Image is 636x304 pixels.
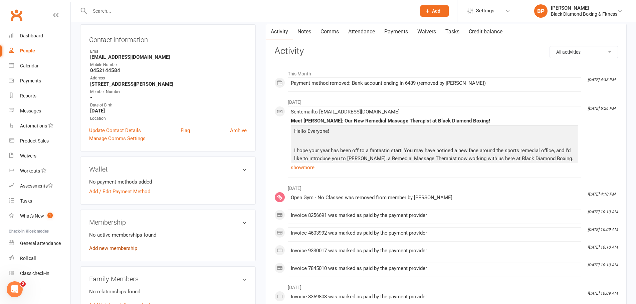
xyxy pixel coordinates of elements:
[588,77,615,82] i: [DATE] 4:33 PM
[464,24,507,39] a: Credit balance
[90,54,247,60] strong: [EMAIL_ADDRESS][DOMAIN_NAME]
[291,109,400,115] span: Sent email to [EMAIL_ADDRESS][DOMAIN_NAME]
[292,146,577,164] p: I hope your year has been off to a fantastic start! You may have noticed a new face around the sp...
[89,178,247,186] li: No payment methods added
[89,134,146,142] a: Manage Comms Settings
[291,118,578,124] div: Meet [PERSON_NAME]: Our New Remedial Massage Therapist at Black Diamond Boxing!
[20,256,36,261] div: Roll call
[20,153,36,159] div: Waivers
[20,241,61,246] div: General attendance
[90,67,247,73] strong: 0452144584
[476,3,494,18] span: Settings
[90,89,247,95] div: Member Number
[89,288,247,296] p: No relationships found.
[291,294,578,300] div: Invoice 8359803 was marked as paid by the payment provider
[20,123,47,128] div: Automations
[293,24,316,39] a: Notes
[316,24,344,39] a: Comms
[20,183,53,189] div: Assessments
[274,95,618,106] li: [DATE]
[20,271,49,276] div: Class check-in
[291,266,578,271] div: Invoice 7845010 was marked as paid by the payment provider
[291,163,578,172] a: show more
[47,213,53,218] span: 1
[274,67,618,77] li: This Month
[9,164,70,179] a: Workouts
[534,4,548,18] div: BP
[90,62,247,68] div: Mobile Number
[89,219,247,226] h3: Membership
[20,108,41,113] div: Messages
[291,248,578,254] div: Invoice 9330017 was marked as paid by the payment provider
[344,24,380,39] a: Attendance
[20,78,41,83] div: Payments
[9,88,70,103] a: Reports
[89,166,247,173] h3: Wallet
[274,181,618,192] li: [DATE]
[230,126,247,134] a: Archive
[90,108,247,114] strong: [DATE]
[551,5,617,11] div: [PERSON_NAME]
[291,213,578,218] div: Invoice 8256691 was marked as paid by the payment provider
[588,192,615,197] i: [DATE] 4:10 PM
[9,251,70,266] a: Roll call
[89,275,247,283] h3: Family Members
[420,5,449,17] button: Add
[88,6,412,16] input: Search...
[20,48,35,53] div: People
[89,126,141,134] a: Update Contact Details
[20,63,39,68] div: Calendar
[9,43,70,58] a: People
[441,24,464,39] a: Tasks
[9,28,70,43] a: Dashboard
[89,231,247,239] p: No active memberships found
[20,198,32,204] div: Tasks
[90,102,247,108] div: Date of Birth
[274,46,618,56] h3: Activity
[89,245,137,251] a: Add new membership
[292,127,577,137] p: Hello Everyone!
[9,236,70,251] a: General attendance kiosk mode
[9,194,70,209] a: Tasks
[20,213,44,219] div: What's New
[9,209,70,224] a: What's New1
[380,24,413,39] a: Payments
[9,118,70,133] a: Automations
[413,24,441,39] a: Waivers
[274,280,618,291] li: [DATE]
[588,210,618,214] i: [DATE] 10:10 AM
[291,230,578,236] div: Invoice 4603992 was marked as paid by the payment provider
[8,7,25,23] a: Clubworx
[9,179,70,194] a: Assessments
[90,94,247,100] strong: -
[181,126,190,134] a: Flag
[9,58,70,73] a: Calendar
[20,168,40,174] div: Workouts
[9,73,70,88] a: Payments
[291,195,578,201] div: Open Gym - No Classes was removed from member by [PERSON_NAME]
[89,188,150,196] a: Add / Edit Payment Method
[9,148,70,164] a: Waivers
[20,281,26,287] span: 2
[90,115,247,122] div: Location
[20,93,36,98] div: Reports
[588,263,618,267] i: [DATE] 10:10 AM
[551,11,617,17] div: Black Diamond Boxing & Fitness
[20,33,43,38] div: Dashboard
[9,103,70,118] a: Messages
[9,133,70,148] a: Product Sales
[588,106,615,111] i: [DATE] 5:26 PM
[90,75,247,81] div: Address
[90,81,247,87] strong: [STREET_ADDRESS][PERSON_NAME]
[588,227,618,232] i: [DATE] 10:09 AM
[89,33,247,43] h3: Contact information
[588,291,618,296] i: [DATE] 10:09 AM
[432,8,440,14] span: Add
[266,24,293,39] a: Activity
[9,266,70,281] a: Class kiosk mode
[20,138,49,143] div: Product Sales
[90,48,247,55] div: Email
[7,281,23,297] iframe: Intercom live chat
[588,245,618,250] i: [DATE] 10:10 AM
[291,80,578,86] div: Payment method removed: Bank account ending in 6489 (removed by [PERSON_NAME])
